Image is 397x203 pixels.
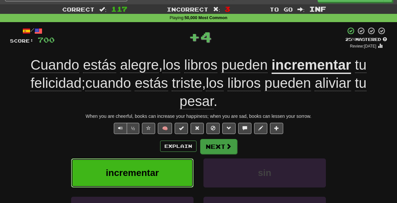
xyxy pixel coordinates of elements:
button: Next [200,139,237,154]
button: Explain [160,141,197,152]
u: incrementar [272,57,351,74]
button: incrementar [71,158,194,187]
span: tu [355,75,367,91]
button: Reset to 0% Mastered (alt+r) [191,123,204,134]
span: tu [355,57,367,73]
div: Mastered [345,37,387,43]
span: 25 % [345,37,355,42]
span: pueden [221,57,268,73]
span: : [297,7,305,12]
span: pueden [265,75,311,91]
span: libros [184,57,217,73]
div: / [10,27,55,35]
span: To go [270,6,293,13]
button: sin [203,158,326,187]
button: Play sentence audio (ctl+space) [114,123,127,134]
span: pesar [180,93,214,109]
span: Cuando [30,57,79,73]
small: Review: [DATE] [350,44,376,49]
span: Inf [309,5,326,13]
button: Discuss sentence (alt+u) [238,123,251,134]
strong: 50,000 Most Common [185,16,227,20]
button: Edit sentence (alt+d) [254,123,267,134]
span: : [213,7,220,12]
span: Correct [62,6,95,13]
div: Text-to-speech controls [112,123,139,134]
span: cuando [85,75,131,91]
span: 4 [200,28,212,45]
button: Set this sentence to 100% Mastered (alt+m) [175,123,188,134]
span: felicidad [30,75,81,91]
span: : [99,7,107,12]
button: Ignore sentence (alt+i) [206,123,220,134]
button: Add to collection (alt+a) [270,123,283,134]
span: libros [228,75,261,91]
button: Grammar (alt+g) [222,123,236,134]
span: triste [172,75,202,91]
span: Incorrect [167,6,208,13]
span: ; , . [30,57,367,109]
span: 117 [111,5,127,13]
span: , [30,57,272,73]
span: estás [135,75,168,91]
span: alegre [120,57,159,73]
button: ½ [127,123,139,134]
button: 🧠 [158,123,172,134]
span: incrementar [106,168,159,178]
span: los [162,57,180,73]
span: 700 [38,36,55,44]
span: estás [83,57,116,73]
span: + [189,27,200,47]
span: los [206,75,224,91]
div: When you are cheerful, books can increase your happiness; when you are sad, books can lessen your... [10,113,387,119]
span: sin [258,168,271,178]
span: 3 [225,5,230,13]
button: Favorite sentence (alt+f) [142,123,155,134]
span: Score: [10,38,34,44]
span: aliviar [315,75,351,91]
